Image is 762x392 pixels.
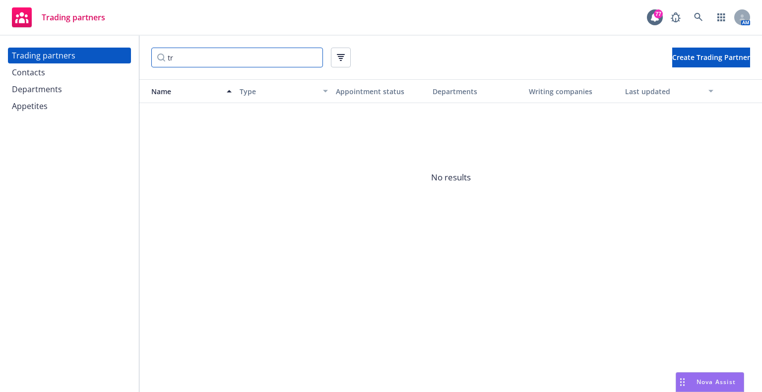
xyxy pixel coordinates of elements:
a: Departments [8,81,131,97]
button: Writing companies [525,79,621,103]
div: Type [240,86,317,97]
button: Last updated [621,79,717,103]
button: Departments [429,79,525,103]
button: Type [236,79,332,103]
a: Search [689,7,708,27]
div: Writing companies [529,86,617,97]
div: Name [143,86,221,97]
button: Appointment status [332,79,428,103]
div: Contacts [12,64,45,80]
a: Report a Bug [666,7,686,27]
span: Create Trading Partner [672,53,750,62]
div: Last updated [625,86,702,97]
button: Name [139,79,236,103]
a: Trading partners [8,48,131,63]
span: No results [139,103,762,252]
a: Switch app [711,7,731,27]
div: Drag to move [676,373,689,392]
button: Nova Assist [676,372,744,392]
div: Departments [433,86,521,97]
div: Appetites [12,98,48,114]
a: Contacts [8,64,131,80]
span: Trading partners [42,13,105,21]
div: 77 [654,9,663,18]
input: Filter by keyword... [151,48,323,67]
div: Appointment status [336,86,424,97]
span: Nova Assist [697,378,736,386]
button: Create Trading Partner [672,48,750,67]
a: Trading partners [8,3,109,31]
div: Departments [12,81,62,97]
a: Appetites [8,98,131,114]
div: Trading partners [12,48,75,63]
